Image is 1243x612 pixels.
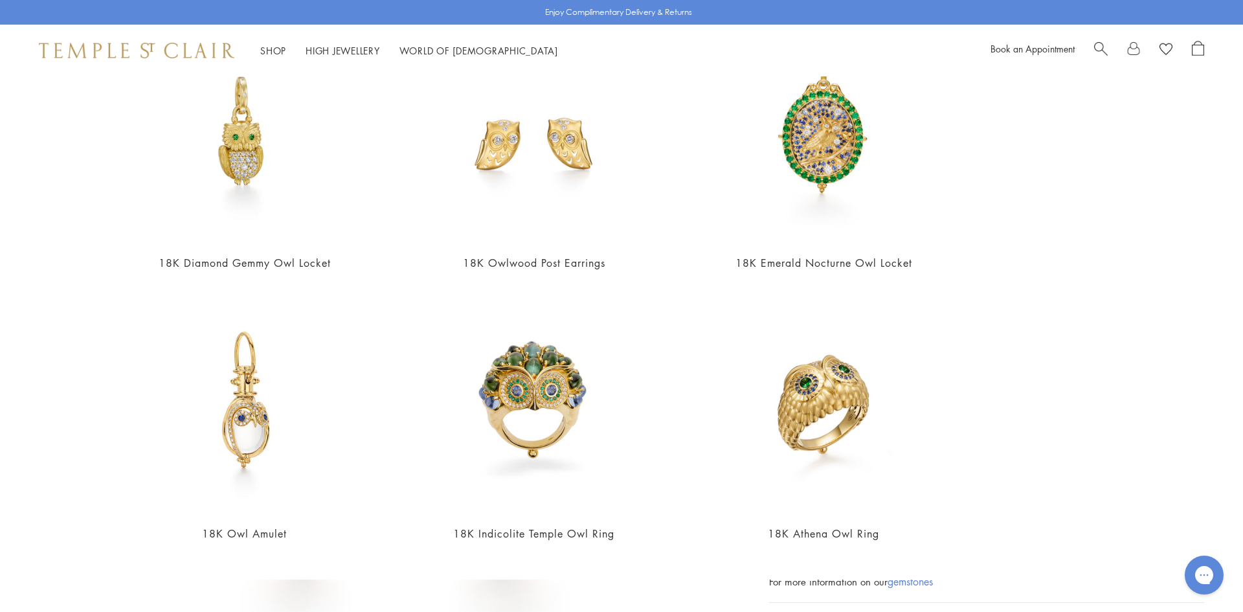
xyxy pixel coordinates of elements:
[159,256,331,270] a: 18K Diamond Gemmy Owl Locket
[735,256,912,270] a: 18K Emerald Nocturne Owl Locket
[991,42,1075,55] a: Book an Appointment
[545,6,692,19] p: Enjoy Complimentary Delivery & Returns
[306,44,380,57] a: High JewelleryHigh Jewellery
[711,18,936,243] img: 18K Emerald Nocturne Owl Locket
[39,43,234,58] img: Temple St. Clair
[1192,41,1204,60] a: Open Shopping Bag
[768,527,879,541] a: 18K Athena Owl Ring
[260,43,558,59] nav: Main navigation
[769,574,1204,590] div: For more information on our
[202,527,287,541] a: 18K Owl Amulet
[132,289,357,514] img: P51611-E11PVOWL
[260,44,286,57] a: ShopShop
[421,289,646,514] img: 18K Indicolite Temple Owl Ring
[1178,551,1230,599] iframe: Gorgias live chat messenger
[888,574,933,589] a: gemstones
[711,289,936,514] img: R36865-OWLTGBS
[421,18,646,243] img: 18K Owlwood Post Earrings
[399,44,558,57] a: World of [DEMOGRAPHIC_DATA]World of [DEMOGRAPHIC_DATA]
[1159,41,1172,60] a: View Wishlist
[463,256,605,270] a: 18K Owlwood Post Earrings
[132,18,357,243] img: P31886-OWLLOC
[1094,41,1108,60] a: Search
[453,527,614,541] a: 18K Indicolite Temple Owl Ring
